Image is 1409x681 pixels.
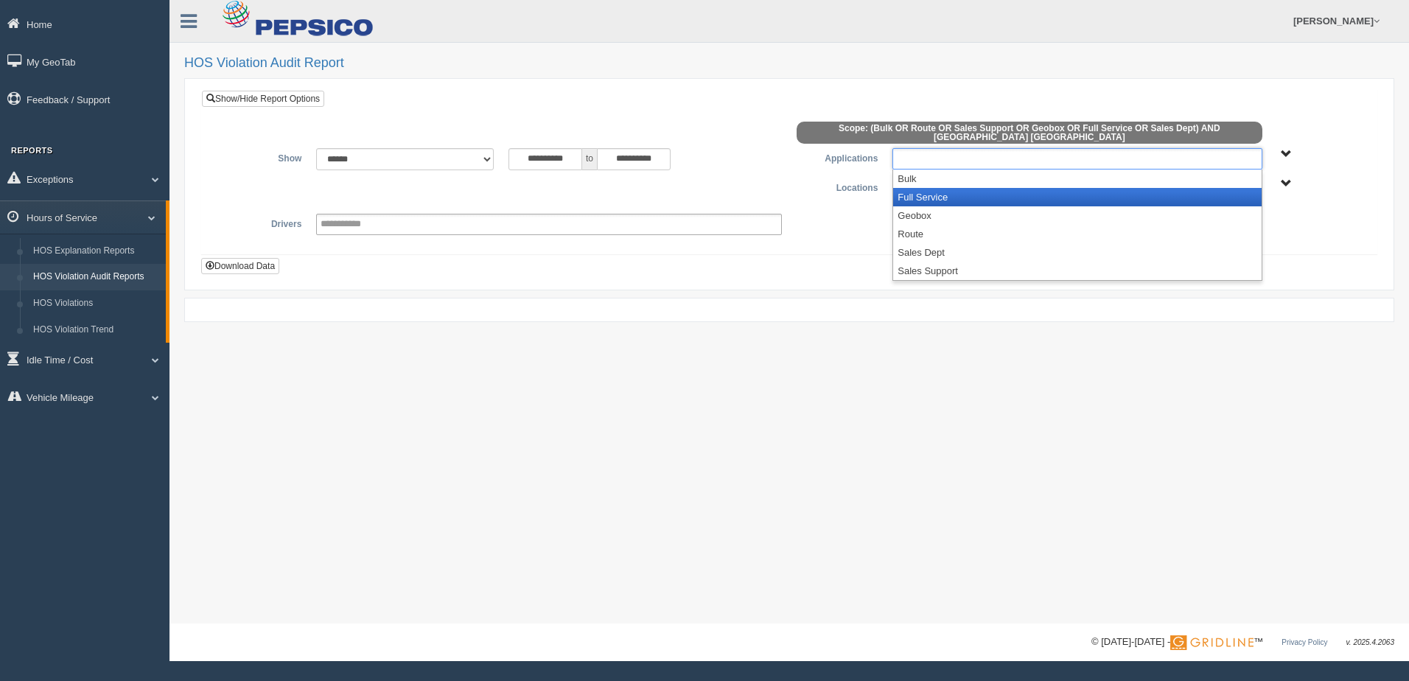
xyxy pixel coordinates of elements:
[893,188,1261,206] li: Full Service
[893,206,1261,225] li: Geobox
[893,170,1261,188] li: Bulk
[202,91,324,107] a: Show/Hide Report Options
[1346,638,1394,646] span: v. 2025.4.2063
[789,178,885,195] label: Locations
[893,262,1261,280] li: Sales Support
[27,238,166,265] a: HOS Explanation Reports
[1091,635,1394,650] div: © [DATE]-[DATE] - ™
[1170,635,1254,650] img: Gridline
[184,56,1394,71] h2: HOS Violation Audit Report
[893,225,1261,243] li: Route
[789,148,885,166] label: Applications
[893,243,1261,262] li: Sales Dept
[582,148,597,170] span: to
[27,264,166,290] a: HOS Violation Audit Reports
[797,122,1262,144] span: Scope: (Bulk OR Route OR Sales Support OR Geobox OR Full Service OR Sales Dept) AND [GEOGRAPHIC_D...
[1282,638,1327,646] a: Privacy Policy
[213,214,309,231] label: Drivers
[27,290,166,317] a: HOS Violations
[201,258,279,274] button: Download Data
[27,317,166,343] a: HOS Violation Trend
[213,148,309,166] label: Show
